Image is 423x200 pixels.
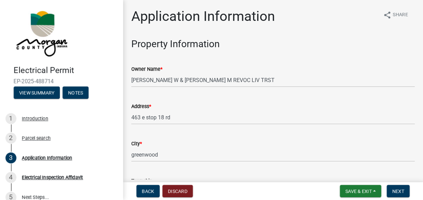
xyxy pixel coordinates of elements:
button: Discard [162,185,193,197]
button: shareShare [378,8,413,22]
div: Introduction [22,116,48,121]
button: Save & Exit [340,185,381,197]
div: Parcel search [22,136,51,141]
div: Application Information [22,156,72,160]
label: City [131,142,142,146]
span: Share [393,11,408,19]
label: Township [131,179,153,184]
button: Notes [63,86,89,99]
img: Morgan County, Indiana [14,7,69,58]
h4: Electrical Permit [14,66,118,76]
label: Address [131,104,151,109]
label: Owner Name [131,67,162,72]
h1: Application Information [131,8,275,25]
span: Save & Exit [345,188,372,194]
h3: Property Information [131,38,415,50]
wm-modal-confirm: Summary [14,90,60,96]
i: share [383,11,392,19]
div: Electrical Inspection Affidavit [22,175,83,180]
wm-modal-confirm: Notes [63,90,89,96]
span: EP-2025-488714 [14,78,109,85]
div: 3 [5,152,16,163]
button: Next [387,185,410,197]
button: Back [136,185,160,197]
div: 1 [5,113,16,124]
div: 4 [5,172,16,183]
button: View Summary [14,86,60,99]
div: 2 [5,133,16,144]
span: Back [142,188,154,194]
span: Next [392,188,404,194]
